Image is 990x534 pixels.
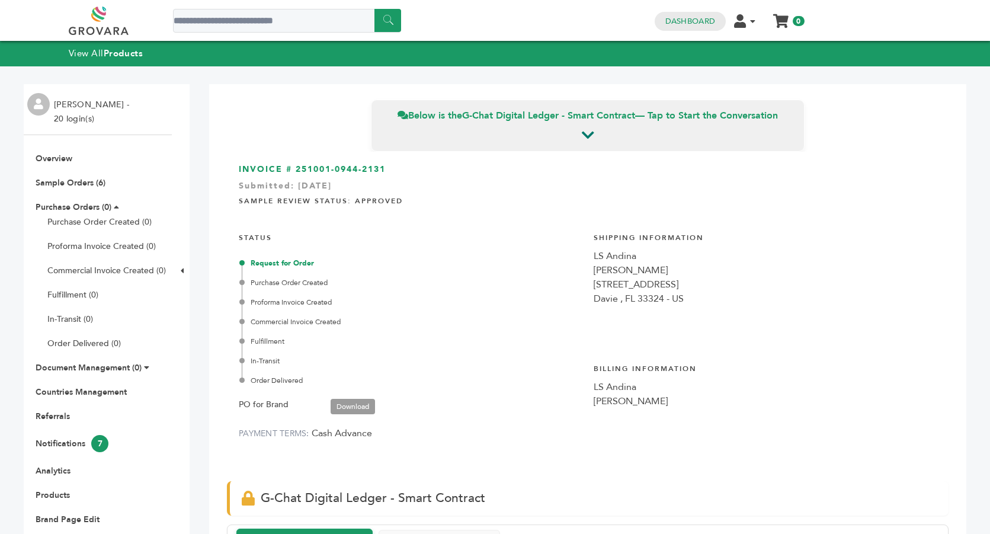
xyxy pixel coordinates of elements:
div: In-Transit [242,356,582,366]
label: PAYMENT TERMS: [239,428,309,439]
strong: Products [104,47,143,59]
a: In-Transit (0) [47,314,93,325]
a: Purchase Orders (0) [36,202,111,213]
a: Commercial Invoice Created (0) [47,265,166,276]
div: Davie , FL 33324 - US [594,292,937,306]
label: PO for Brand [239,398,289,412]
a: Proforma Invoice Created (0) [47,241,156,252]
span: 0 [793,16,804,26]
h4: Sample Review Status: Approved [239,187,937,212]
a: Notifications7 [36,438,108,449]
li: [PERSON_NAME] - 20 login(s) [54,98,132,126]
a: Products [36,490,70,501]
span: Cash Advance [312,427,372,440]
div: Commercial Invoice Created [242,316,582,327]
div: LS Andina [594,380,937,394]
div: Proforma Invoice Created [242,297,582,308]
div: [STREET_ADDRESS] [594,277,937,292]
a: Brand Page Edit [36,514,100,525]
a: Countries Management [36,386,127,398]
a: Document Management (0) [36,362,142,373]
div: Request for Order [242,258,582,268]
a: Sample Orders (6) [36,177,105,188]
a: Analytics [36,465,71,477]
input: Search a product or brand... [173,9,401,33]
img: profile.png [27,93,50,116]
span: 7 [91,435,108,452]
div: [PERSON_NAME] [594,263,937,277]
h4: Billing Information [594,355,937,380]
a: View AllProducts [69,47,143,59]
a: Dashboard [665,16,715,27]
div: LS Andina [594,249,937,263]
div: Order Delivered [242,375,582,386]
h3: INVOICE # 251001-0944-2131 [239,164,937,175]
span: Below is the — Tap to Start the Conversation [398,109,778,122]
a: Order Delivered (0) [47,338,121,349]
a: Referrals [36,411,70,422]
div: Submitted: [DATE] [239,180,937,198]
a: Purchase Order Created (0) [47,216,152,228]
a: Download [331,399,375,414]
div: [PERSON_NAME] [594,394,937,408]
a: My Cart [774,11,787,23]
h4: STATUS [239,224,582,249]
a: Fulfillment (0) [47,289,98,300]
a: Overview [36,153,72,164]
span: G-Chat Digital Ledger - Smart Contract [261,490,485,507]
strong: G-Chat Digital Ledger - Smart Contract [462,109,635,122]
div: Fulfillment [242,336,582,347]
h4: Shipping Information [594,224,937,249]
div: Purchase Order Created [242,277,582,288]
